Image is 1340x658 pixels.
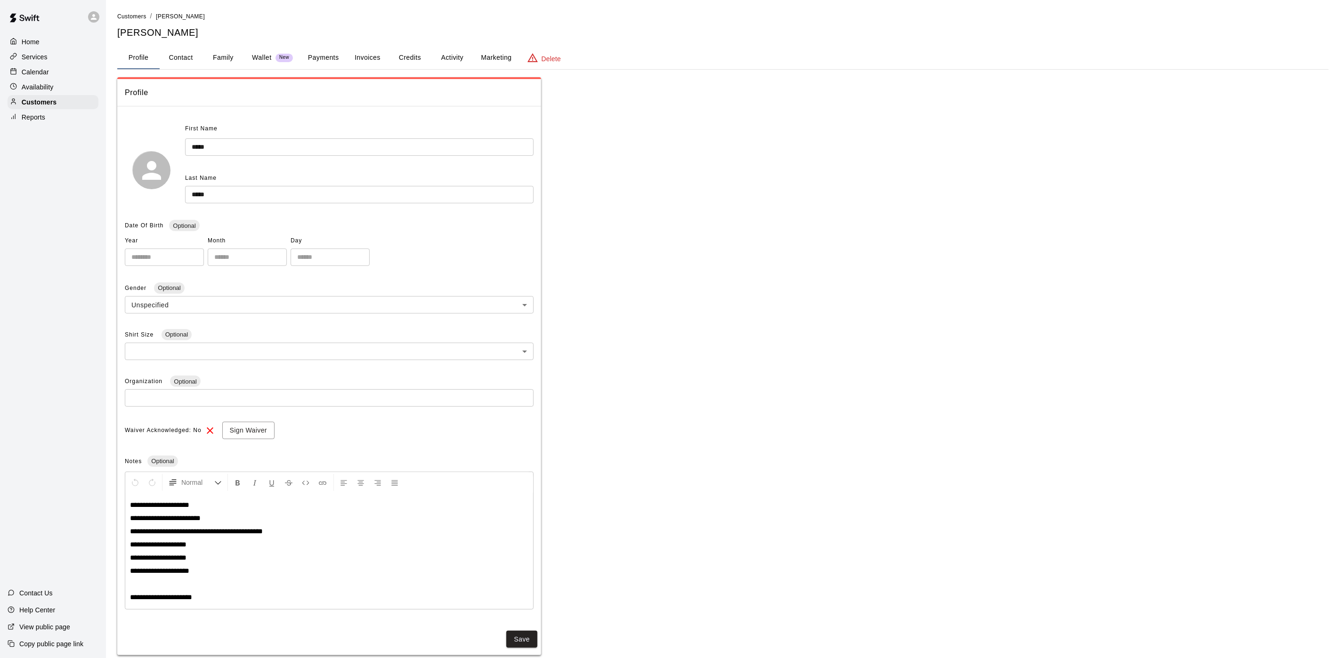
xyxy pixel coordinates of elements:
button: Activity [431,47,473,69]
p: Services [22,52,48,62]
button: Profile [117,47,160,69]
a: Calendar [8,65,98,79]
span: Optional [147,457,178,465]
p: Copy public page link [19,639,83,649]
button: Payments [300,47,346,69]
button: Right Align [370,474,386,491]
span: Organization [125,378,164,385]
button: Save [506,631,537,648]
span: Optional [169,222,199,229]
div: basic tabs example [117,47,1329,69]
span: Optional [154,284,184,291]
span: Month [208,233,287,249]
p: Reports [22,112,45,122]
button: Format Underline [264,474,280,491]
button: Left Align [336,474,352,491]
p: Calendar [22,67,49,77]
a: Services [8,50,98,64]
span: Customers [117,13,146,20]
a: Reports [8,110,98,124]
a: Customers [117,12,146,20]
p: Customers [22,97,57,107]
span: Year [125,233,204,249]
button: Center Align [353,474,369,491]
button: Undo [127,474,143,491]
button: Family [202,47,244,69]
button: Redo [144,474,160,491]
a: Home [8,35,98,49]
p: Contact Us [19,588,53,598]
button: Marketing [473,47,519,69]
button: Format Italics [247,474,263,491]
a: Availability [8,80,98,94]
span: Notes [125,458,142,465]
span: Day [291,233,370,249]
span: Optional [162,331,192,338]
button: Insert Link [315,474,331,491]
span: Optional [170,378,200,385]
span: New [276,55,293,61]
span: Gender [125,285,148,291]
p: Help Center [19,605,55,615]
span: [PERSON_NAME] [156,13,205,20]
button: Sign Waiver [222,422,275,439]
span: Shirt Size [125,331,156,338]
button: Format Strikethrough [281,474,297,491]
button: Contact [160,47,202,69]
nav: breadcrumb [117,11,1329,22]
span: Last Name [185,175,217,181]
span: Date Of Birth [125,222,163,229]
span: Profile [125,87,534,99]
p: Home [22,37,40,47]
span: Normal [181,478,214,487]
p: Availability [22,82,54,92]
span: First Name [185,121,218,136]
p: Delete [542,54,561,64]
h5: [PERSON_NAME] [117,26,1329,39]
button: Formatting Options [164,474,226,491]
a: Customers [8,95,98,109]
div: Unspecified [125,296,534,313]
button: Format Bold [230,474,246,491]
p: Wallet [252,53,272,63]
button: Insert Code [298,474,314,491]
button: Justify Align [387,474,403,491]
span: Waiver Acknowledged: No [125,423,202,438]
button: Credits [389,47,431,69]
button: Invoices [346,47,389,69]
p: View public page [19,622,70,632]
li: / [150,11,152,21]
